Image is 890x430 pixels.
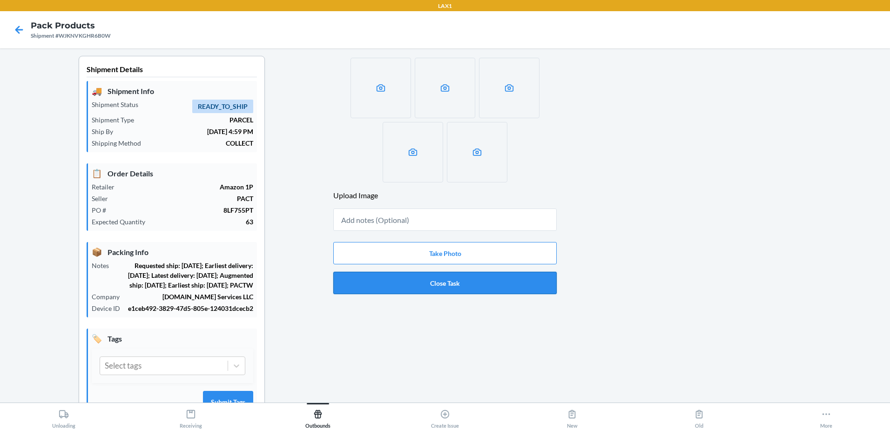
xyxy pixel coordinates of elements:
[92,303,128,313] p: Device ID
[92,332,102,345] span: 🏷️
[87,64,257,77] p: Shipment Details
[92,167,102,180] span: 📋
[92,115,142,125] p: Shipment Type
[92,292,127,302] p: Company
[128,303,253,313] p: e1ceb492-3829-47d5-805e-124031dcecb2
[92,167,253,180] p: Order Details
[92,85,102,97] span: 🚚
[254,403,381,429] button: Outbounds
[820,405,832,429] div: More
[92,127,121,136] p: Ship By
[127,403,254,429] button: Receiving
[92,246,253,258] p: Packing Info
[92,194,115,203] p: Seller
[333,272,557,294] button: Close Task
[52,405,75,429] div: Unloading
[203,391,253,413] button: Submit Tags
[92,100,146,109] p: Shipment Status
[381,403,508,429] button: Create Issue
[92,217,153,227] p: Expected Quantity
[92,261,116,270] p: Notes
[192,100,253,113] span: READY_TO_SHIP
[153,217,253,227] p: 63
[180,405,202,429] div: Receiving
[763,403,890,429] button: More
[148,138,253,148] p: COLLECT
[305,405,330,429] div: Outbounds
[122,182,253,192] p: Amazon 1P
[105,360,142,372] div: Select tags
[127,292,253,302] p: [DOMAIN_NAME] Services LLC
[694,405,704,429] div: Old
[636,403,763,429] button: Old
[92,182,122,192] p: Retailer
[92,246,102,258] span: 📦
[31,32,111,40] div: Shipment #WJKNVKGHR6B0W
[92,205,114,215] p: PO #
[509,403,636,429] button: New
[431,405,459,429] div: Create Issue
[567,405,578,429] div: New
[142,115,253,125] p: PARCEL
[92,85,253,97] p: Shipment Info
[333,190,557,201] header: Upload Image
[333,208,557,231] input: Add notes (Optional)
[114,205,253,215] p: 8LF755PT
[116,261,253,290] p: Requested ship: [DATE]; Earliest delivery: [DATE]; Latest delivery: [DATE]; Augmented ship: [DATE...
[333,242,557,264] button: Take Photo
[438,2,452,10] p: LAX1
[121,127,253,136] p: [DATE] 4:59 PM
[115,194,253,203] p: PACT
[92,332,253,345] p: Tags
[92,138,148,148] p: Shipping Method
[31,20,111,32] h4: Pack Products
